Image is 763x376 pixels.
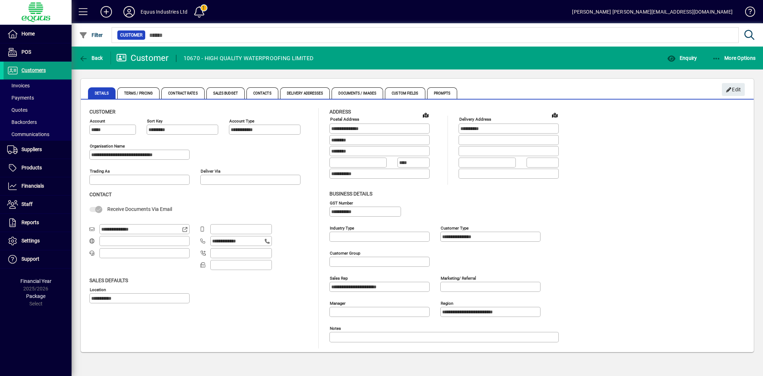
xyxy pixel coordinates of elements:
mat-label: Deliver via [201,169,220,174]
div: 10670 - HIGH QUALITY WATERPROOFING LIMITED [184,53,314,64]
a: Invoices [4,79,72,92]
span: Details [88,87,116,99]
span: Prompts [427,87,458,99]
span: More Options [712,55,756,61]
span: Package [26,293,45,299]
mat-label: Trading as [90,169,110,174]
button: Edit [722,83,745,96]
span: POS [21,49,31,55]
mat-label: Sales rep [330,275,348,280]
span: Sales defaults [89,278,128,283]
span: Enquiry [667,55,697,61]
a: Products [4,159,72,177]
a: Settings [4,232,72,250]
span: Delivery Addresses [280,87,330,99]
span: Receive Documents Via Email [107,206,172,212]
span: Filter [79,32,103,38]
a: POS [4,43,72,61]
a: Financials [4,177,72,195]
span: Backorders [7,119,37,125]
mat-label: Location [90,287,106,292]
span: Quotes [7,107,28,113]
button: Profile [118,5,141,18]
mat-label: Customer group [330,250,360,255]
span: Invoices [7,83,30,88]
span: Edit [726,84,741,96]
span: Reports [21,220,39,225]
span: Financial Year [20,278,52,284]
a: Quotes [4,104,72,116]
a: Backorders [4,116,72,128]
span: Home [21,31,35,37]
app-page-header-button: Back [72,52,111,64]
span: Customer [89,109,116,115]
span: Contact [89,192,112,197]
span: Terms / Pricing [117,87,160,99]
span: Support [21,256,39,262]
span: Financials [21,183,44,189]
a: Staff [4,196,72,213]
span: Products [21,165,42,170]
button: Enquiry [665,52,699,64]
div: Customer [116,52,169,64]
button: More Options [710,52,758,64]
span: Customer [120,32,142,39]
span: Payments [7,95,34,101]
mat-label: Marketing/ Referral [441,275,476,280]
span: Address [329,109,351,115]
a: Knowledge Base [740,1,754,25]
button: Filter [77,29,105,42]
mat-label: Manager [330,300,346,305]
span: Customers [21,67,46,73]
span: Staff [21,201,33,207]
span: Contract Rates [161,87,204,99]
a: Reports [4,214,72,232]
a: View on map [420,109,431,121]
button: Add [95,5,118,18]
mat-label: GST Number [330,200,353,205]
span: Sales Budget [206,87,245,99]
mat-label: Sort key [147,119,162,124]
mat-label: Organisation name [90,144,125,149]
a: Payments [4,92,72,104]
span: Back [79,55,103,61]
mat-label: Account Type [229,119,254,124]
a: Home [4,25,72,43]
span: Communications [7,131,49,137]
a: View on map [549,109,561,121]
a: Communications [4,128,72,140]
mat-label: Customer type [441,225,469,230]
mat-label: Industry type [330,225,354,230]
span: Business details [329,191,372,197]
span: Contacts [246,87,278,99]
mat-label: Notes [330,326,341,331]
span: Settings [21,238,40,244]
span: Documents / Images [332,87,383,99]
div: [PERSON_NAME] [PERSON_NAME][EMAIL_ADDRESS][DOMAIN_NAME] [572,6,733,18]
a: Suppliers [4,141,72,159]
mat-label: Account [90,119,105,124]
span: Suppliers [21,146,42,152]
a: Support [4,250,72,268]
span: Custom Fields [385,87,425,99]
mat-label: Region [441,300,453,305]
button: Back [77,52,105,64]
div: Equus Industries Ltd [141,6,188,18]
